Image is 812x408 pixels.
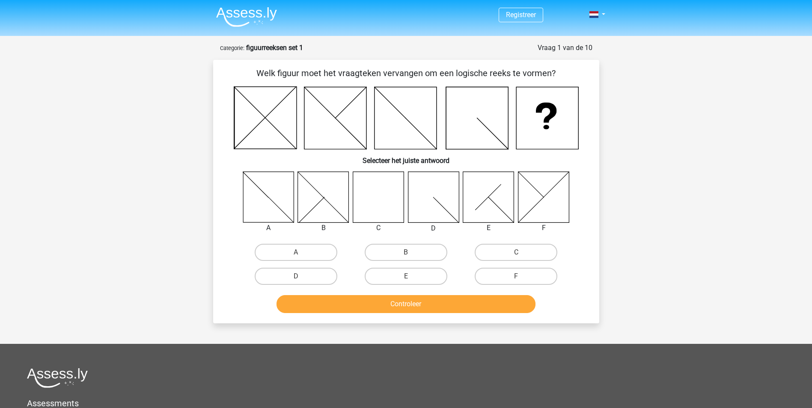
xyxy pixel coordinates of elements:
[538,43,592,53] div: Vraag 1 van de 10
[255,244,337,261] label: A
[227,150,586,165] h6: Selecteer het juiste antwoord
[236,223,301,233] div: A
[506,11,536,19] a: Registreer
[475,268,557,285] label: F
[456,223,521,233] div: E
[227,67,586,80] p: Welk figuur moet het vraagteken vervangen om een logische reeks te vormen?
[277,295,535,313] button: Controleer
[346,223,411,233] div: C
[216,7,277,27] img: Assessly
[512,223,576,233] div: F
[255,268,337,285] label: D
[365,268,447,285] label: E
[365,244,447,261] label: B
[27,368,88,388] img: Assessly logo
[291,223,356,233] div: B
[220,45,244,51] small: Categorie:
[246,44,303,52] strong: figuurreeksen set 1
[475,244,557,261] label: C
[402,223,466,234] div: D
